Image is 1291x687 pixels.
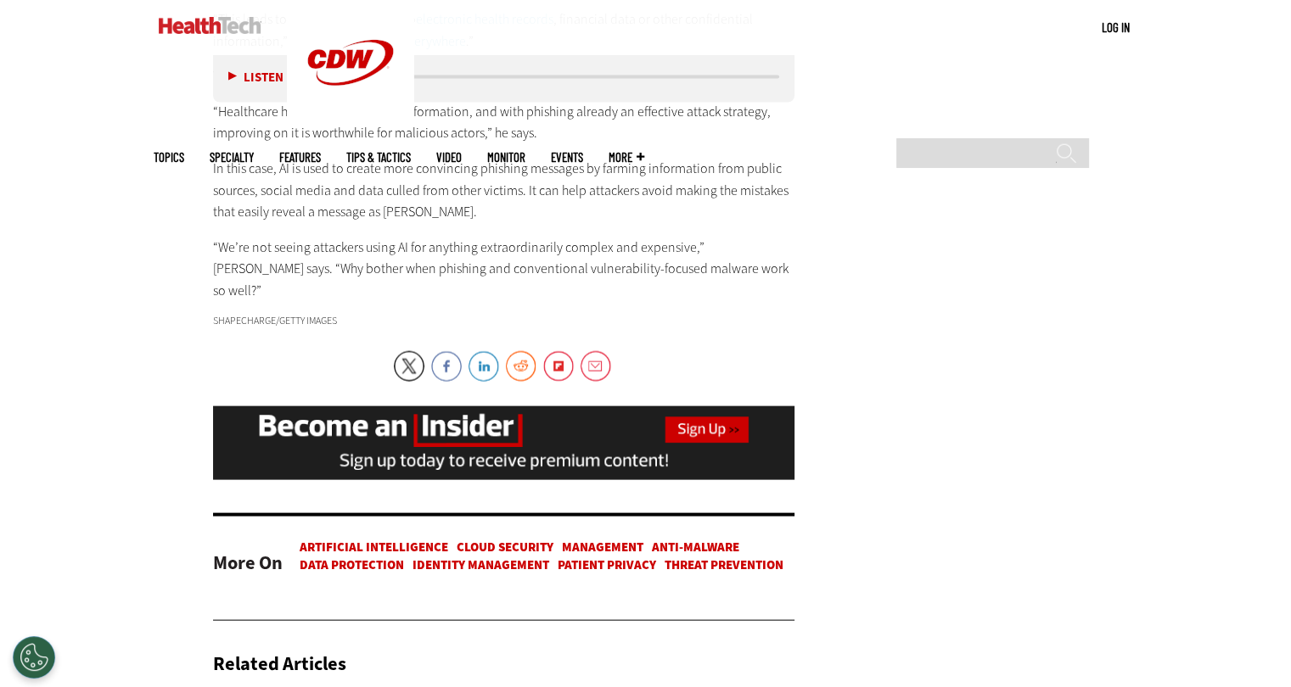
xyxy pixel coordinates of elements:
a: Log in [1102,20,1130,35]
a: Events [551,151,583,164]
h3: Related Articles [213,655,346,673]
img: Home [159,17,261,34]
a: CDW [287,112,414,130]
a: Data protection [300,556,404,573]
a: Identity Management [413,556,549,573]
div: shapecharge/Getty Images [213,316,795,326]
a: Features [279,151,321,164]
a: MonITor [487,151,525,164]
p: “We’re not seeing attackers using AI for anything extraordinarily complex and expensive,” [PERSON... [213,237,795,302]
span: Topics [154,151,184,164]
a: Patient Privacy [558,556,656,573]
p: In this case, AI is used to create more convincing phishing messages by farming information from ... [213,158,795,223]
div: Cookies Settings [13,636,55,679]
span: Specialty [210,151,254,164]
a: Tips & Tactics [346,151,411,164]
div: User menu [1102,19,1130,36]
a: Threat Prevention [665,556,783,573]
a: Video [436,151,462,164]
a: Anti-malware [652,539,739,556]
span: More [609,151,644,164]
a: Cloud Security [457,539,553,556]
a: Management [562,539,643,556]
button: Open Preferences [13,636,55,679]
a: Artificial Intelligence [300,539,448,556]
